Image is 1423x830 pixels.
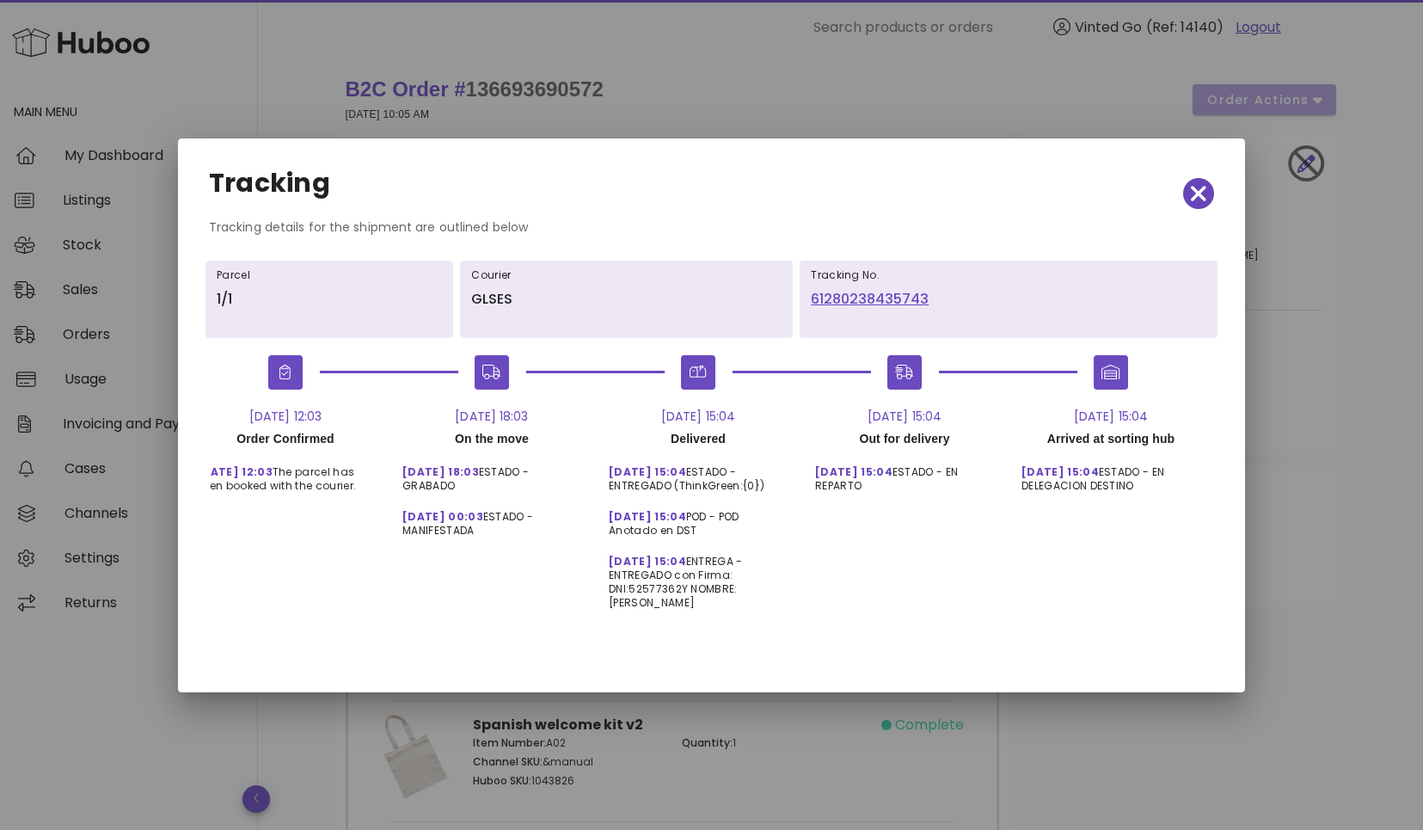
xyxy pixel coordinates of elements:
span: [DATE] 15:04 [609,464,686,479]
span: [DATE] 15:04 [1021,464,1099,479]
h6: Tracking No. [811,268,1206,282]
div: Tracking details for the shipment are outlined below [195,218,1228,250]
div: [DATE] 15:04 [1008,407,1214,426]
span: [DATE] 15:04 [609,509,686,524]
div: [DATE] 15:04 [801,407,1008,426]
div: On the move [389,426,595,452]
div: ENTREGA - ENTREGADO con Firma: DNI:52577362Y NOMBRE:[PERSON_NAME] [595,541,801,613]
p: GLSES [471,289,782,310]
div: [DATE] 18:03 [389,407,595,426]
div: POD - POD Anotado en DST [595,496,801,541]
span: [DATE] 12:03 [196,464,273,479]
div: Arrived at sorting hub [1008,426,1214,452]
div: ESTADO - MANIFESTADA [389,496,595,541]
span: [DATE] 18:03 [402,464,479,479]
div: [DATE] 15:04 [595,407,801,426]
div: ESTADO - GRABADO [389,452,595,496]
div: Order Confirmed [182,426,389,452]
div: Delivered [595,426,801,452]
span: [DATE] 15:04 [609,554,686,569]
a: 61280238435743 [811,289,1206,310]
h6: Parcel [217,268,442,282]
div: ESTADO - ENTREGADO (ThinkGreen:{0}) [595,452,801,496]
h6: Courier [471,268,782,282]
span: [DATE] 00:03 [402,509,483,524]
div: Out for delivery [801,426,1008,452]
div: ESTADO - EN REPARTO [801,452,1008,496]
div: ESTADO - EN DELEGACION DESTINO [1008,452,1214,496]
span: [DATE] 15:04 [815,464,892,479]
div: [DATE] 12:03 [182,407,389,426]
h2: Tracking [209,169,330,197]
div: The parcel has been booked with the courier. [182,452,389,496]
p: 1/1 [217,289,442,310]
